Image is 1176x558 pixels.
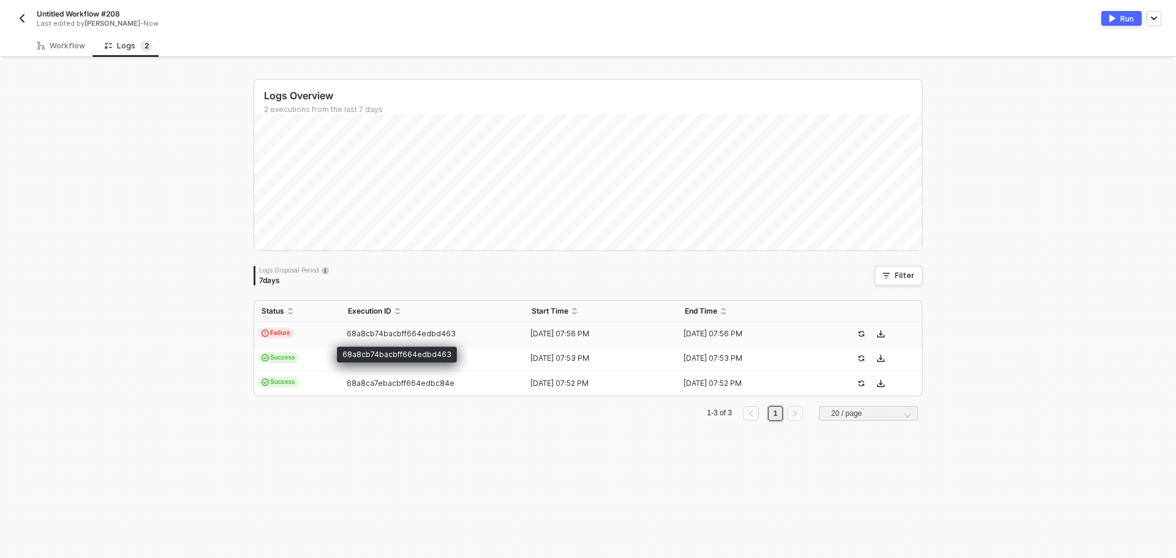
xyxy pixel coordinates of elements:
[826,407,911,420] input: Page Size
[705,406,734,421] li: 1-3 of 3
[770,407,782,420] a: 1
[831,404,911,423] span: 20 / page
[741,406,761,421] li: Previous Page
[677,353,821,363] div: [DATE] 07:53 PM
[341,301,524,322] th: Execution ID
[145,41,149,50] span: 2
[37,41,85,51] div: Workflow
[895,271,914,281] div: Filter
[1109,15,1115,22] img: activate
[348,306,391,316] span: Execution ID
[747,410,755,417] span: left
[677,301,831,322] th: End Time
[337,347,457,363] div: 68a8cb74bacbff664edbd463
[743,406,759,421] button: left
[685,306,717,316] span: End Time
[791,410,799,417] span: right
[264,89,922,102] div: Logs Overview
[264,105,922,115] div: 2 executions from the last 7 days
[1120,13,1134,24] div: Run
[17,13,27,23] img: back
[262,354,269,361] span: icon-cards
[524,329,668,339] div: [DATE] 07:56 PM
[768,406,783,421] li: 1
[858,330,865,337] span: icon-success-page
[254,301,341,322] th: Status
[524,353,668,363] div: [DATE] 07:53 PM
[819,406,918,426] div: Page Size
[258,352,299,363] span: Success
[258,328,294,339] span: Failure
[785,406,805,421] li: Next Page
[259,276,329,285] div: 7 days
[262,379,269,386] span: icon-cards
[875,266,922,285] button: Filter
[532,306,568,316] span: Start Time
[858,355,865,362] span: icon-success-page
[258,377,299,388] span: Success
[15,11,29,26] button: back
[1101,11,1142,26] button: activateRun
[877,330,884,337] span: icon-download
[677,329,821,339] div: [DATE] 07:56 PM
[787,406,803,421] button: right
[85,19,140,28] span: [PERSON_NAME]
[524,301,677,322] th: Start Time
[105,40,153,52] div: Logs
[677,379,821,388] div: [DATE] 07:52 PM
[858,380,865,387] span: icon-success-page
[877,380,884,387] span: icon-download
[524,379,668,388] div: [DATE] 07:52 PM
[37,9,120,19] span: Untitled Workflow #208
[140,40,153,52] sup: 2
[37,19,560,28] div: Last edited by - Now
[877,355,884,362] span: icon-download
[347,329,456,338] span: 68a8cb74bacbff664edbd463
[262,330,269,337] span: icon-exclamation
[259,266,329,274] div: Logs Disposal Period
[347,379,454,388] span: 68a8ca7ebacbff664edbc84e
[262,306,284,316] span: Status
